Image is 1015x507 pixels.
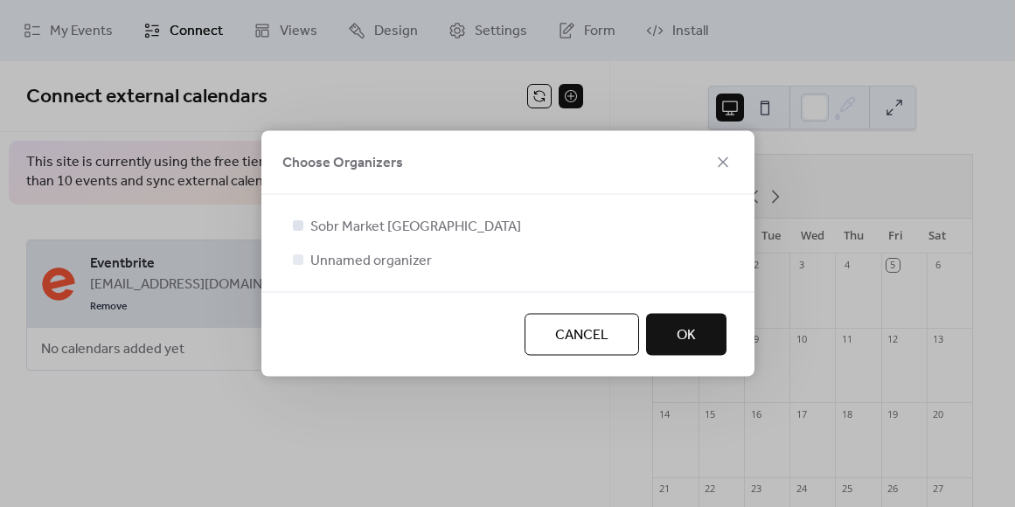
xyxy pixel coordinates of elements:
button: Cancel [525,314,639,356]
span: Sobr Market [GEOGRAPHIC_DATA] [310,217,521,238]
span: Choose Organizers [282,153,403,174]
span: Cancel [555,325,608,346]
span: OK [677,325,696,346]
span: Unnamed organizer [310,251,432,272]
button: OK [646,314,726,356]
